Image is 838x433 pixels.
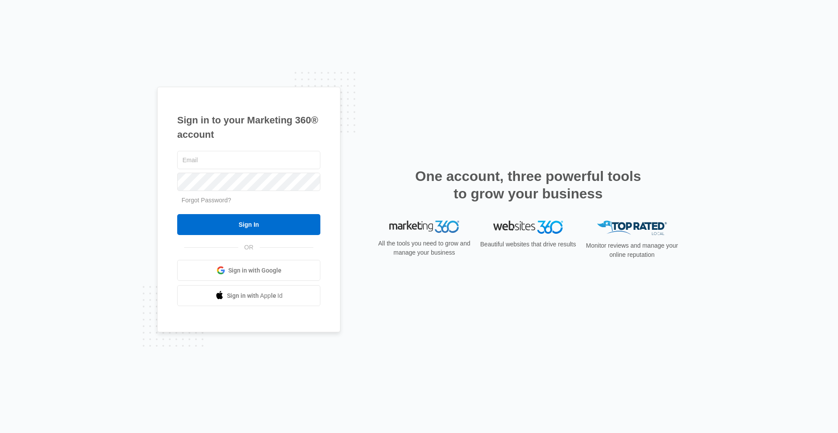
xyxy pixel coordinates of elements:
p: All the tools you need to grow and manage your business [375,239,473,257]
p: Monitor reviews and manage your online reputation [583,241,681,259]
img: Top Rated Local [597,221,667,235]
a: Forgot Password? [182,197,231,204]
input: Sign In [177,214,320,235]
h2: One account, three powerful tools to grow your business [412,167,644,202]
a: Sign in with Google [177,260,320,281]
input: Email [177,151,320,169]
h1: Sign in to your Marketing 360® account [177,113,320,142]
img: Websites 360 [493,221,563,233]
a: Sign in with Apple Id [177,285,320,306]
span: OR [238,243,260,252]
img: Marketing 360 [389,221,459,233]
span: Sign in with Apple Id [227,291,283,300]
span: Sign in with Google [228,266,282,275]
p: Beautiful websites that drive results [479,240,577,249]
